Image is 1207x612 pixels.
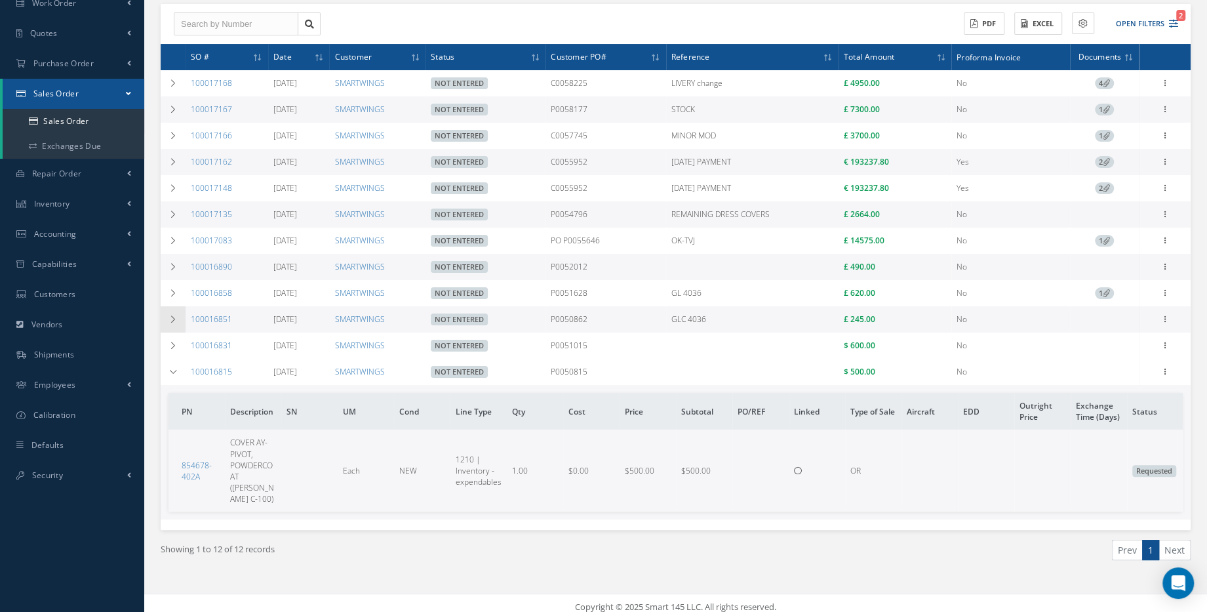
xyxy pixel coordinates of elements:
a: Exchanges Due [3,134,144,159]
span: Employees [34,379,76,390]
td: No [951,228,1070,254]
td: P0050815 [545,359,665,385]
a: 4 [1095,77,1114,89]
td: P0054796 [545,201,665,228]
th: UM [338,393,394,430]
a: SMARTWINGS [334,104,384,115]
span: £ 7300.00 [844,104,880,115]
td: LIVERY change [666,70,839,96]
span: $ 600.00 [844,340,875,351]
td: No [951,70,1070,96]
span: Defaults [31,439,64,451]
span: Not Entered [431,287,488,299]
td: [DATE] [268,359,330,385]
th: PO/REF [732,393,789,430]
button: Excel [1014,12,1062,35]
td: P0050862 [545,306,665,333]
th: Price [620,393,676,430]
span: Customers [34,289,76,300]
th: Linked [789,393,845,430]
td: C0057745 [545,123,665,149]
td: MINOR MOD [666,123,839,149]
span: Date [273,50,292,62]
span: Not Entered [431,340,488,352]
a: SMARTWINGS [334,366,384,377]
span: 2 [1095,182,1114,194]
a: 100016851 [191,314,232,325]
a: Sales Order [3,109,144,134]
span: Not Entered [431,77,488,89]
a: SMARTWINGS [334,261,384,272]
span: Shipments [34,349,75,360]
td: No [951,359,1070,385]
span: € 193237.80 [844,156,889,167]
span: Total Amount [844,50,894,62]
span: COVER AY-PIVOT, POWDERCOAT ([PERSON_NAME] C-100) [230,437,274,504]
span: Purchase Order [33,58,94,69]
td: STOCK [666,96,839,123]
span: Documents [1078,50,1121,62]
th: EDD [958,393,1014,430]
td: [DATE] [268,96,330,123]
span: € 193237.80 [844,182,889,194]
span: Accounting [34,228,77,239]
div: Open Intercom Messenger [1162,567,1194,599]
span: Not Entered [431,209,488,220]
span: Status [431,50,454,62]
td: [DATE] [268,280,330,306]
a: 100017167 [191,104,232,115]
a: 100016890 [191,261,232,272]
span: Reference [671,50,710,62]
td: P0051628 [545,280,665,306]
td: No [951,254,1070,280]
span: £ 3700.00 [844,130,880,141]
td: No [951,333,1070,359]
span: 4 [1095,77,1114,89]
a: SMARTWINGS [334,314,384,325]
span: Each [343,465,360,476]
td: C0058225 [545,70,665,96]
a: 100017166 [191,130,232,141]
th: Description [225,393,281,430]
th: Cost [563,393,620,430]
a: SMARTWINGS [334,77,384,89]
td: REMAINING DRESS COVERS [666,201,839,228]
th: Line Type [450,393,507,430]
div: Showing 1 to 12 of 12 records [151,540,676,571]
span: Customer [334,50,372,62]
span: Not Entered [431,314,488,325]
td: [DATE] [268,175,330,201]
span: Requested [1132,465,1176,477]
span: £ 620.00 [844,287,875,298]
span: £ 490.00 [844,261,875,272]
span: NEW [399,465,417,476]
a: 1 [1095,235,1114,246]
td: [DATE] PAYMENT [666,175,839,201]
td: [DATE] [268,254,330,280]
span: 2 [1176,10,1185,21]
span: 1 [1095,130,1114,142]
a: 1 [1142,540,1159,560]
span: Vendors [31,319,63,330]
a: 100016858 [191,287,232,298]
td: GLC 4036 [666,306,839,333]
td: No [951,123,1070,149]
span: Repair Order [32,168,82,179]
td: No [951,280,1070,306]
td: OK-TVJ [666,228,839,254]
span: $500.00 [681,465,711,476]
a: SMARTWINGS [334,340,384,351]
td: GL 4036 [666,280,839,306]
th: Qty [507,393,563,430]
th: PN [168,393,225,430]
span: Not Entered [431,104,488,115]
a: 2 [1095,156,1114,167]
span: 2 [1095,156,1114,168]
span: Sales Order [33,88,79,99]
span: Not Entered [431,130,488,142]
td: Yes [951,175,1070,201]
span: Not Entered [431,156,488,168]
span: £ 14575.00 [844,235,884,246]
a: 1 [1095,130,1114,141]
span: Security [32,470,63,481]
